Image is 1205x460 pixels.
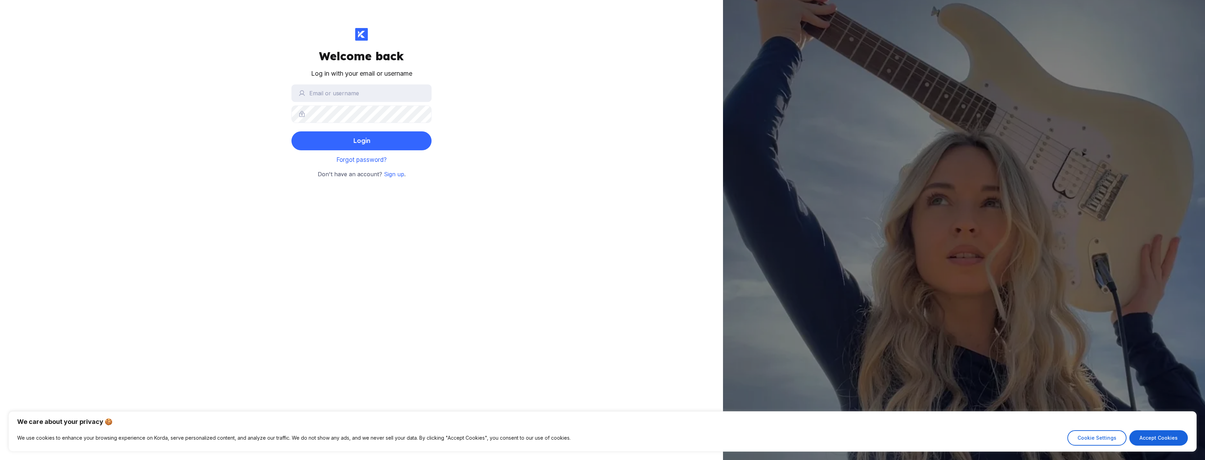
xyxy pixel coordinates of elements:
a: Forgot password? [337,156,387,163]
div: Login [353,134,370,148]
button: Cookie Settings [1067,430,1127,446]
p: We use cookies to enhance your browsing experience on Korda, serve personalized content, and anal... [17,434,571,442]
small: Don't have an account? . [318,170,406,179]
div: Welcome back [319,49,404,63]
div: Log in with your email or username [311,69,412,79]
button: Accept Cookies [1129,430,1188,446]
input: Email or username [291,84,432,102]
button: Login [291,131,432,150]
a: Sign up [384,171,404,178]
p: We care about your privacy 🍪 [17,418,1188,426]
